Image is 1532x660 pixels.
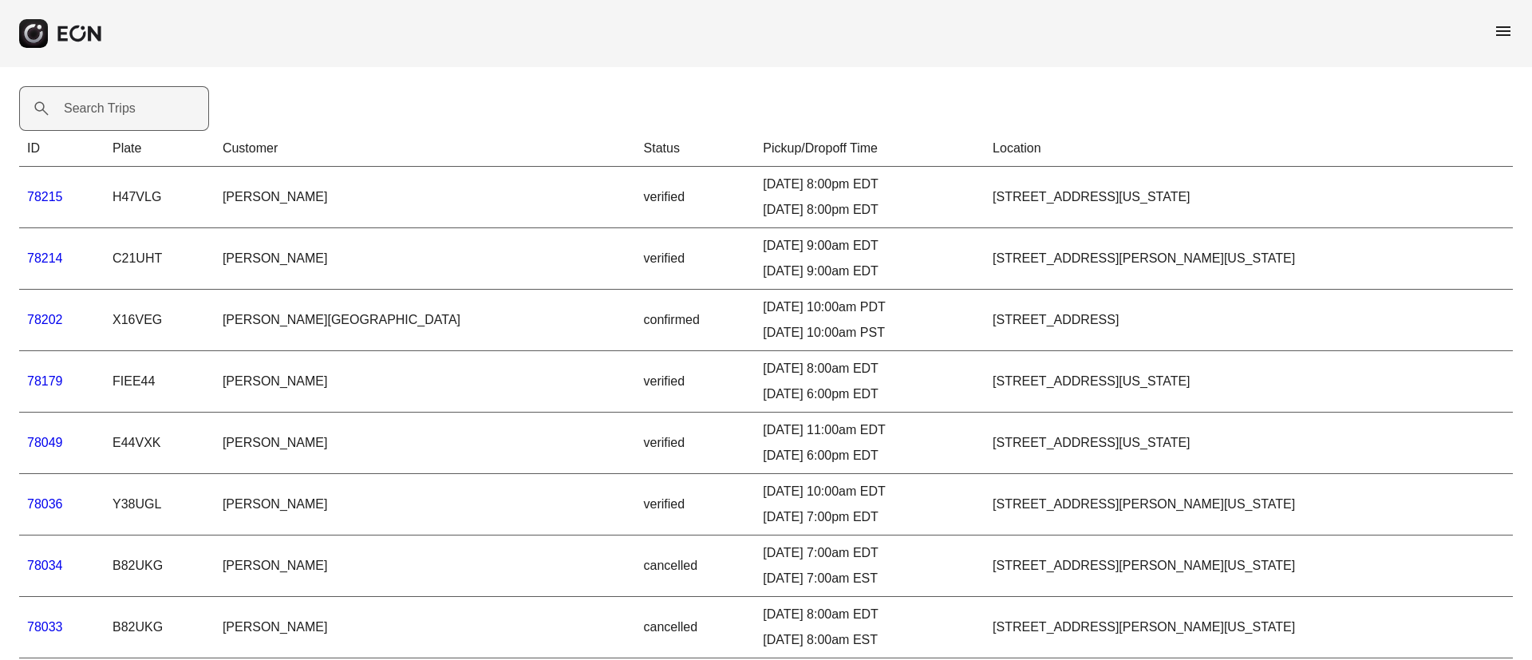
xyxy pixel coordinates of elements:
[636,536,756,597] td: cancelled
[763,630,977,650] div: [DATE] 8:00am EST
[27,497,63,511] a: 78036
[763,175,977,194] div: [DATE] 8:00pm EDT
[105,290,215,351] td: X16VEG
[636,167,756,228] td: verified
[763,200,977,219] div: [DATE] 8:00pm EDT
[763,262,977,281] div: [DATE] 9:00am EDT
[105,413,215,474] td: E44VXK
[985,167,1513,228] td: [STREET_ADDRESS][US_STATE]
[763,569,977,588] div: [DATE] 7:00am EST
[215,167,636,228] td: [PERSON_NAME]
[985,474,1513,536] td: [STREET_ADDRESS][PERSON_NAME][US_STATE]
[636,597,756,658] td: cancelled
[215,131,636,167] th: Customer
[1494,22,1513,41] span: menu
[985,351,1513,413] td: [STREET_ADDRESS][US_STATE]
[763,236,977,255] div: [DATE] 9:00am EDT
[105,536,215,597] td: B82UKG
[636,131,756,167] th: Status
[763,543,977,563] div: [DATE] 7:00am EDT
[27,251,63,265] a: 78214
[763,605,977,624] div: [DATE] 8:00am EDT
[27,374,63,388] a: 78179
[636,413,756,474] td: verified
[636,351,756,413] td: verified
[763,421,977,440] div: [DATE] 11:00am EDT
[64,99,136,118] label: Search Trips
[215,351,636,413] td: [PERSON_NAME]
[763,508,977,527] div: [DATE] 7:00pm EDT
[105,131,215,167] th: Plate
[27,620,63,634] a: 78033
[215,228,636,290] td: [PERSON_NAME]
[763,359,977,378] div: [DATE] 8:00am EDT
[215,597,636,658] td: [PERSON_NAME]
[105,167,215,228] td: H47VLG
[215,536,636,597] td: [PERSON_NAME]
[105,597,215,658] td: B82UKG
[985,228,1513,290] td: [STREET_ADDRESS][PERSON_NAME][US_STATE]
[636,228,756,290] td: verified
[985,131,1513,167] th: Location
[985,536,1513,597] td: [STREET_ADDRESS][PERSON_NAME][US_STATE]
[215,290,636,351] td: [PERSON_NAME][GEOGRAPHIC_DATA]
[27,436,63,449] a: 78049
[985,413,1513,474] td: [STREET_ADDRESS][US_STATE]
[27,313,63,326] a: 78202
[763,323,977,342] div: [DATE] 10:00am PST
[215,413,636,474] td: [PERSON_NAME]
[985,290,1513,351] td: [STREET_ADDRESS]
[105,351,215,413] td: FIEE44
[763,385,977,404] div: [DATE] 6:00pm EDT
[105,228,215,290] td: C21UHT
[27,190,63,204] a: 78215
[636,474,756,536] td: verified
[105,474,215,536] td: Y38UGL
[763,446,977,465] div: [DATE] 6:00pm EDT
[985,597,1513,658] td: [STREET_ADDRESS][PERSON_NAME][US_STATE]
[755,131,985,167] th: Pickup/Dropoff Time
[27,559,63,572] a: 78034
[215,474,636,536] td: [PERSON_NAME]
[763,298,977,317] div: [DATE] 10:00am PDT
[19,131,105,167] th: ID
[763,482,977,501] div: [DATE] 10:00am EDT
[636,290,756,351] td: confirmed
